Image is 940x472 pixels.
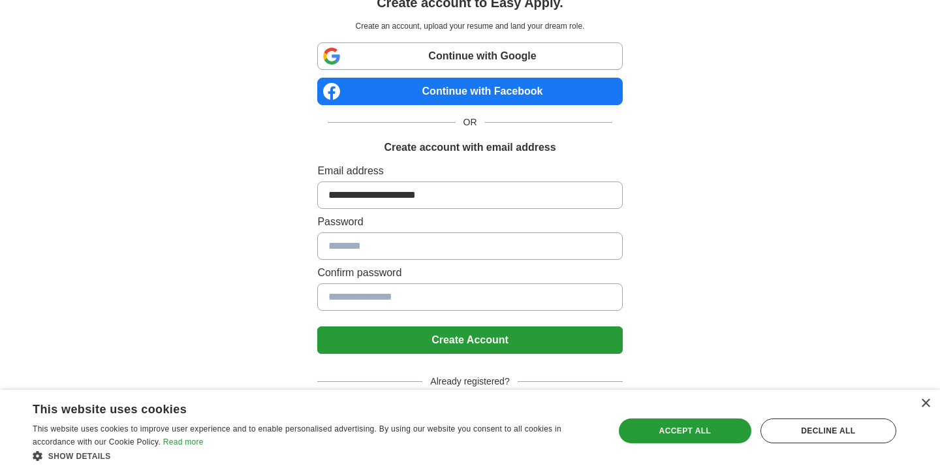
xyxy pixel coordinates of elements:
[33,449,597,462] div: Show details
[317,42,622,70] a: Continue with Google
[48,452,111,461] span: Show details
[920,399,930,409] div: Close
[33,424,561,447] span: This website uses cookies to improve user experience and to enable personalised advertising. By u...
[760,418,896,443] div: Decline all
[456,116,485,129] span: OR
[317,265,622,281] label: Confirm password
[163,437,204,447] a: Read more, opens a new window
[317,214,622,230] label: Password
[619,418,751,443] div: Accept all
[384,140,556,155] h1: Create account with email address
[33,398,565,417] div: This website uses cookies
[317,78,622,105] a: Continue with Facebook
[320,20,619,32] p: Create an account, upload your resume and land your dream role.
[317,326,622,354] button: Create Account
[317,163,622,179] label: Email address
[422,375,517,388] span: Already registered?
